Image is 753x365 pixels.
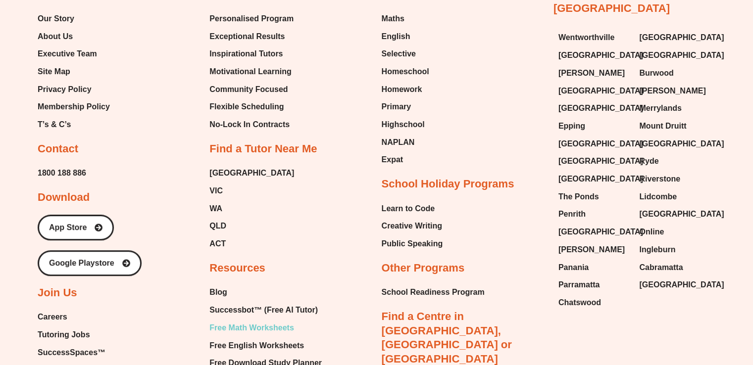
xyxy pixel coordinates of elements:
[38,99,110,114] a: Membership Policy
[209,64,291,79] span: Motivational Learning
[38,117,110,132] a: T’s & C’s
[382,310,512,365] a: Find a Centre in [GEOGRAPHIC_DATA], [GEOGRAPHIC_DATA] or [GEOGRAPHIC_DATA]
[639,66,710,81] a: Burwood
[639,101,681,116] span: Merrylands
[558,137,643,151] span: [GEOGRAPHIC_DATA]
[382,261,465,275] h2: Other Programs
[209,117,290,132] span: No-Lock In Contracts
[558,189,599,204] span: The Ponds
[558,277,630,292] a: Parramatta
[209,142,317,156] h2: Find a Tutor Near Me
[558,84,643,98] span: [GEOGRAPHIC_DATA]
[639,242,710,257] a: Ingleburn
[558,101,643,116] span: [GEOGRAPHIC_DATA]
[49,259,114,267] span: Google Playstore
[38,286,77,300] h2: Join Us
[558,207,586,222] span: Penrith
[38,327,123,342] a: Tutoring Jobs
[639,154,710,169] a: Ryde
[38,166,86,181] span: 1800 188 886
[639,137,724,151] span: [GEOGRAPHIC_DATA]
[558,242,625,257] span: [PERSON_NAME]
[558,30,630,45] a: Wentworthville
[558,84,630,98] a: [GEOGRAPHIC_DATA]
[382,82,429,97] a: Homework
[639,84,710,98] a: [PERSON_NAME]
[558,260,589,275] span: Panania
[38,46,110,61] a: Executive Team
[639,84,705,98] span: [PERSON_NAME]
[558,154,630,169] a: [GEOGRAPHIC_DATA]
[209,285,227,300] span: Blog
[588,254,753,365] div: Chat Widget
[209,338,328,353] a: Free English Worksheets
[382,99,411,114] span: Primary
[558,295,630,310] a: Chatswood
[38,11,74,26] span: Our Story
[639,30,710,45] a: [GEOGRAPHIC_DATA]
[558,66,630,81] a: [PERSON_NAME]
[38,29,110,44] a: About Us
[209,338,304,353] span: Free English Worksheets
[382,29,410,44] span: English
[382,152,403,167] span: Expat
[558,154,643,169] span: [GEOGRAPHIC_DATA]
[38,64,70,79] span: Site Map
[639,207,724,222] span: [GEOGRAPHIC_DATA]
[209,166,294,181] a: [GEOGRAPHIC_DATA]
[558,119,585,134] span: Epping
[639,101,710,116] a: Merrylands
[382,11,429,26] a: Maths
[382,219,443,233] a: Creative Writing
[209,99,284,114] span: Flexible Scheduling
[639,119,710,134] a: Mount Druitt
[558,137,630,151] a: [GEOGRAPHIC_DATA]
[382,117,429,132] a: Highschool
[38,310,123,324] a: Careers
[209,99,294,114] a: Flexible Scheduling
[209,303,328,318] a: Successbot™ (Free AI Tutor)
[209,29,285,44] span: Exceptional Results
[558,48,643,63] span: [GEOGRAPHIC_DATA]
[382,177,514,191] h2: School Holiday Programs
[382,82,422,97] span: Homework
[639,189,710,204] a: Lidcombe
[382,11,404,26] span: Maths
[209,219,226,233] span: QLD
[209,201,294,216] a: WA
[639,172,680,186] span: Riverstone
[38,327,90,342] span: Tutoring Jobs
[639,48,724,63] span: [GEOGRAPHIC_DATA]
[558,189,630,204] a: The Ponds
[558,277,600,292] span: Parramatta
[639,48,710,63] a: [GEOGRAPHIC_DATA]
[382,64,429,79] span: Homeschool
[382,236,443,251] span: Public Speaking
[209,29,294,44] a: Exceptional Results
[209,183,223,198] span: VIC
[639,30,724,45] span: [GEOGRAPHIC_DATA]
[209,261,265,275] h2: Resources
[639,207,710,222] a: [GEOGRAPHIC_DATA]
[382,219,442,233] span: Creative Writing
[49,224,87,231] span: App Store
[558,30,615,45] span: Wentworthville
[209,117,294,132] a: No-Lock In Contracts
[209,236,294,251] a: ACT
[38,345,123,360] a: SuccessSpaces™
[558,207,630,222] a: Penrith
[38,11,110,26] a: Our Story
[209,320,328,335] a: Free Math Worksheets
[209,201,222,216] span: WA
[382,46,429,61] a: Selective
[382,99,429,114] a: Primary
[639,66,673,81] span: Burwood
[38,64,110,79] a: Site Map
[209,11,294,26] a: Personalised Program
[38,82,110,97] a: Privacy Policy
[558,260,630,275] a: Panania
[38,345,105,360] span: SuccessSpaces™
[38,142,78,156] h2: Contact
